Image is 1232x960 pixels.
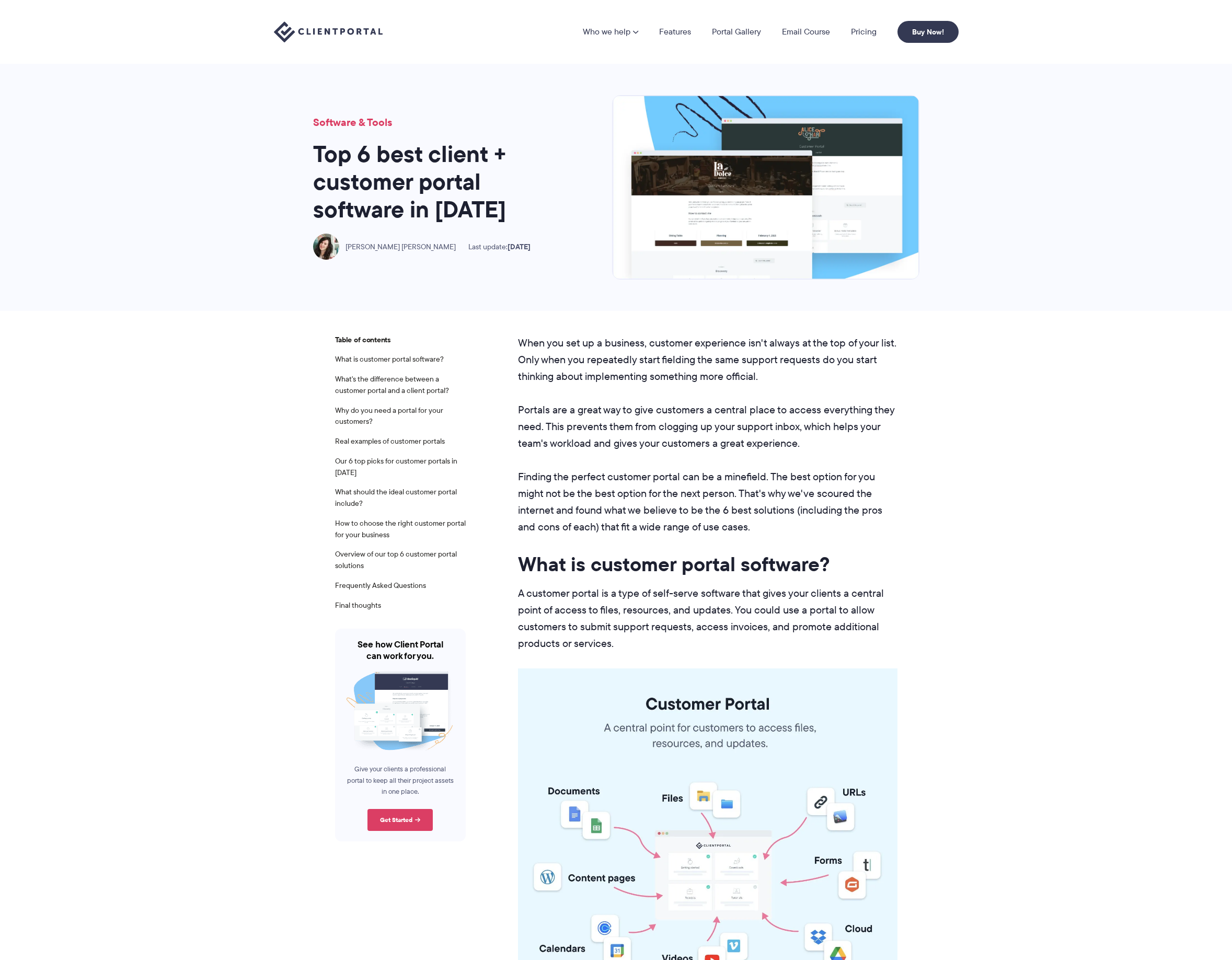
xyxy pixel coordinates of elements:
a: Portal Gallery [712,28,761,36]
a: Software & Tools [313,114,392,130]
p: Portals are a great way to give customers a central place to access everything they need. This pr... [518,401,897,452]
span: Table of contents [335,334,466,346]
time: [DATE] [508,241,531,252]
a: Buy Now! [897,21,959,43]
a: Who we help [583,28,638,36]
p: A customer portal is a type of self-serve software that gives your clients a central point of acc... [518,585,897,652]
h2: What is customer portal software? [518,552,897,577]
a: Our 6 top picks for customer portals in [DATE] [335,456,457,478]
a: Real examples of customer portals [335,436,445,446]
a: Overview of our top 6 customer portal solutions [335,549,457,571]
a: Frequently Asked Questions [335,580,426,591]
h4: See how Client Portal can work for you. [346,639,455,662]
a: How to choose the right customer portal for your business [335,518,466,540]
a: Features [659,28,691,36]
p: When you set up a business, customer experience isn't always at the top of your list. Only when y... [518,334,897,385]
span: Last update: [468,242,531,251]
p: Give your clients a professional portal to keep all their project assets in one place. [346,764,455,797]
a: Email Course [782,28,830,36]
a: Get Started [367,809,433,831]
a: Final thoughts [335,600,381,610]
h1: Top 6 best client + customer portal software in [DATE] [313,141,564,223]
a: What is customer portal software? [335,354,444,364]
a: What should the ideal customer portal include? [335,487,457,508]
a: Pricing [851,28,877,36]
p: Finding the perfect customer portal can be a minefield. The best option for you might not be the ... [518,468,897,535]
span: [PERSON_NAME] [PERSON_NAME] [346,242,456,251]
a: What's the difference between a customer portal and a client portal? [335,374,449,396]
a: Why do you need a portal for your customers? [335,405,443,427]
